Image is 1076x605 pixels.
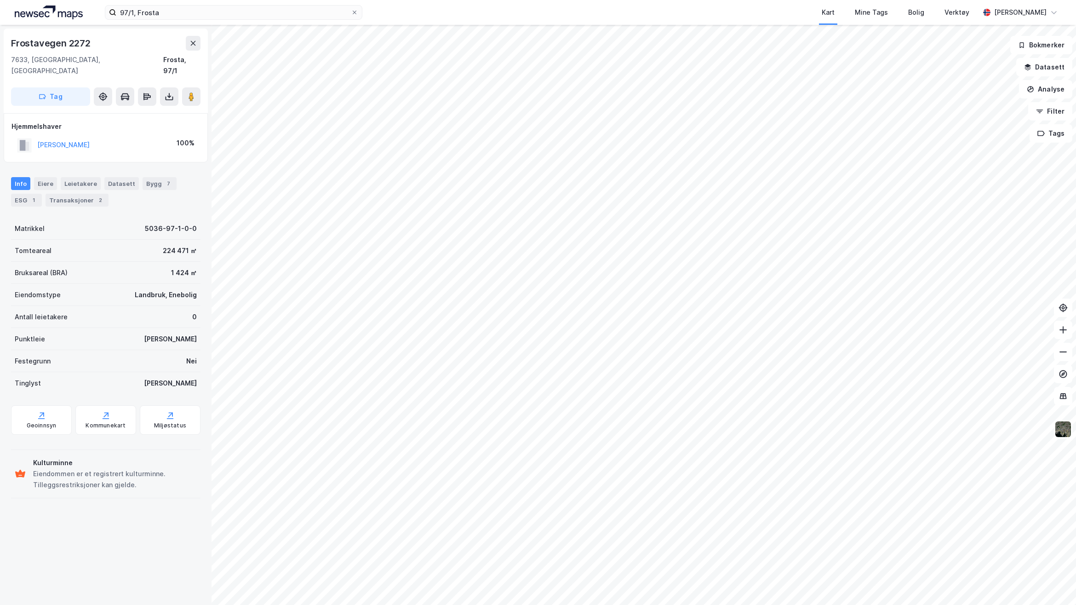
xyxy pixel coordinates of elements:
[163,54,200,76] div: Frosta, 97/1
[86,422,126,429] div: Kommunekart
[163,245,197,256] div: 224 471 ㎡
[177,138,195,149] div: 100%
[186,356,197,367] div: Nei
[116,6,351,19] input: Søk på adresse, matrikkel, gårdeiere, leietakere eller personer
[96,196,105,205] div: 2
[154,422,186,429] div: Miljøstatus
[27,422,57,429] div: Geoinnsyn
[135,289,197,300] div: Landbruk, Enebolig
[171,267,197,278] div: 1 424 ㎡
[15,334,45,345] div: Punktleie
[15,289,61,300] div: Eiendomstype
[822,7,835,18] div: Kart
[1054,421,1072,438] img: 9k=
[944,7,969,18] div: Verktøy
[11,87,90,106] button: Tag
[1019,80,1072,98] button: Analyse
[15,267,68,278] div: Bruksareal (BRA)
[855,7,888,18] div: Mine Tags
[1010,36,1072,54] button: Bokmerker
[908,7,924,18] div: Bolig
[145,223,197,234] div: 5036-97-1-0-0
[46,194,109,207] div: Transaksjoner
[11,54,163,76] div: 7633, [GEOGRAPHIC_DATA], [GEOGRAPHIC_DATA]
[994,7,1047,18] div: [PERSON_NAME]
[11,194,42,207] div: ESG
[104,177,139,190] div: Datasett
[33,457,197,468] div: Kulturminne
[144,334,197,345] div: [PERSON_NAME]
[143,177,177,190] div: Bygg
[11,121,200,132] div: Hjemmelshaver
[34,177,57,190] div: Eiere
[15,245,52,256] div: Tomteareal
[1016,58,1072,76] button: Datasett
[164,179,173,188] div: 7
[15,223,45,234] div: Matrikkel
[33,468,197,490] div: Eiendommen er et registrert kulturminne. Tilleggsrestriksjoner kan gjelde.
[15,356,51,367] div: Festegrunn
[1030,124,1072,143] button: Tags
[11,177,30,190] div: Info
[11,36,92,51] div: Frostavegen 2272
[61,177,101,190] div: Leietakere
[29,196,38,205] div: 1
[1030,561,1076,605] iframe: Chat Widget
[1028,102,1072,121] button: Filter
[144,378,197,389] div: [PERSON_NAME]
[15,378,41,389] div: Tinglyst
[15,6,83,19] img: logo.a4113a55bc3d86da70a041830d287a7e.svg
[192,311,197,323] div: 0
[1030,561,1076,605] div: Kontrollprogram for chat
[15,311,68,323] div: Antall leietakere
